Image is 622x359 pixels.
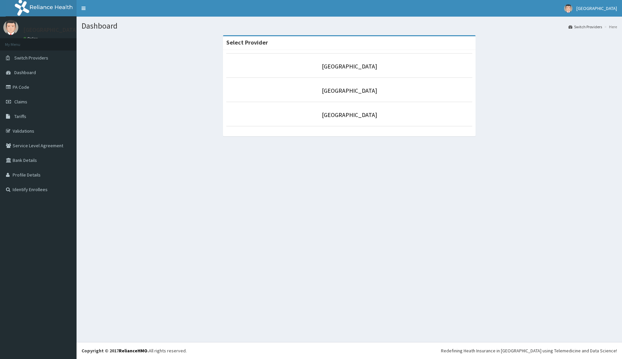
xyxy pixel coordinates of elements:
[322,87,377,94] a: [GEOGRAPHIC_DATA]
[23,27,78,33] p: [GEOGRAPHIC_DATA]
[603,24,617,30] li: Here
[82,348,149,354] strong: Copyright © 2017 .
[119,348,147,354] a: RelianceHMO
[576,5,617,11] span: [GEOGRAPHIC_DATA]
[14,69,36,75] span: Dashboard
[14,55,48,61] span: Switch Providers
[322,111,377,119] a: [GEOGRAPHIC_DATA]
[441,347,617,354] div: Redefining Heath Insurance in [GEOGRAPHIC_DATA] using Telemedicine and Data Science!
[568,24,602,30] a: Switch Providers
[14,113,26,119] span: Tariffs
[564,4,572,13] img: User Image
[82,22,617,30] h1: Dashboard
[23,36,39,41] a: Online
[226,39,268,46] strong: Select Provider
[77,342,622,359] footer: All rights reserved.
[14,99,27,105] span: Claims
[322,62,377,70] a: [GEOGRAPHIC_DATA]
[3,20,18,35] img: User Image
